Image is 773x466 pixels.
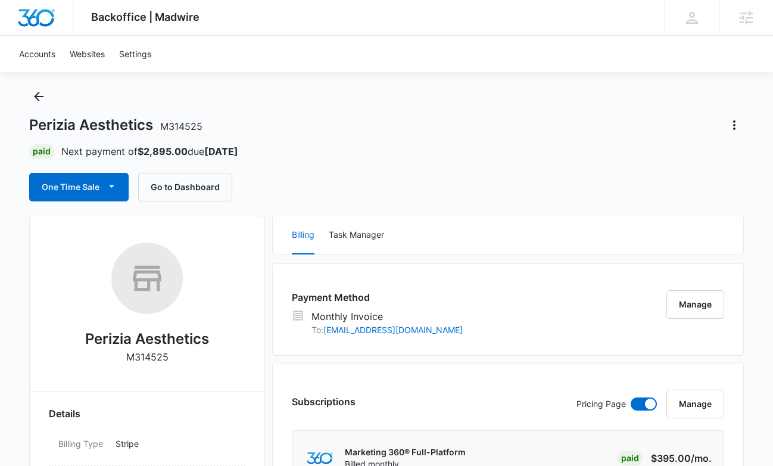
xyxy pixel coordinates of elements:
strong: $2,895.00 [138,145,188,157]
img: marketing360Logo [307,452,332,465]
span: /mo. [691,452,712,464]
h3: Payment Method [292,290,463,305]
button: Go to Dashboard [138,173,232,201]
div: Billing TypeStripe [49,430,245,466]
h3: Subscriptions [292,394,356,409]
p: Pricing Page [576,397,626,411]
p: Next payment of due [61,144,238,159]
button: Manage [666,390,724,418]
button: Back [29,87,48,106]
button: Actions [725,116,744,135]
span: Details [49,406,80,421]
button: Manage [666,290,724,319]
p: Monthly Invoice [311,309,463,324]
a: Settings [112,36,158,72]
p: M314525 [126,350,169,364]
a: [EMAIL_ADDRESS][DOMAIN_NAME] [323,325,463,335]
span: Backoffice | Madwire [91,11,200,23]
div: Paid [29,144,54,159]
h2: Perizia Aesthetics [85,328,209,350]
button: Task Manager [329,216,384,254]
p: Stripe [116,437,236,450]
div: Paid [618,451,643,465]
a: Accounts [12,36,63,72]
dt: Billing Type [58,437,106,450]
button: Billing [292,216,314,254]
p: $395.00 [651,451,712,465]
strong: [DATE] [204,145,238,157]
p: Marketing 360® Full-Platform [345,446,466,458]
h1: Perizia Aesthetics [29,116,202,134]
button: One Time Sale [29,173,129,201]
span: M314525 [160,120,202,132]
a: Websites [63,36,112,72]
p: To: [311,324,463,336]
